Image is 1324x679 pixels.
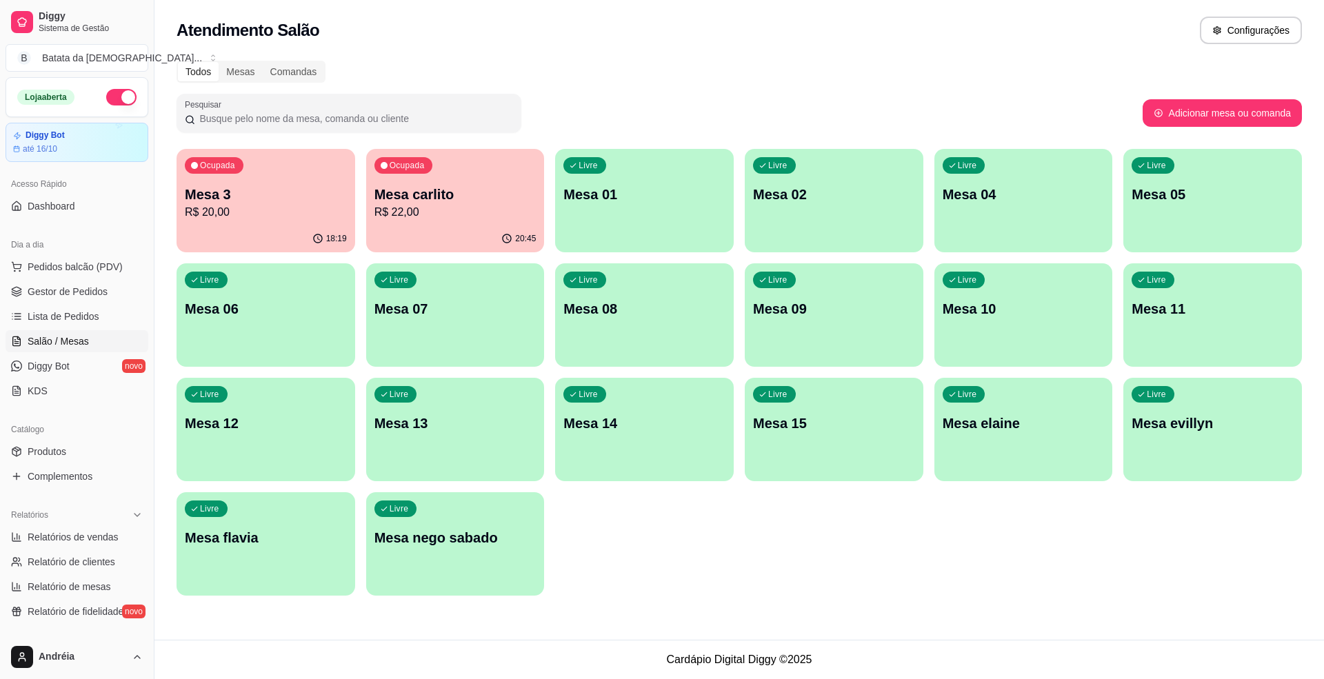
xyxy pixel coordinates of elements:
p: Mesa nego sabado [374,528,536,547]
p: Ocupada [200,160,235,171]
button: OcupadaMesa carlitoR$ 22,0020:45 [366,149,545,252]
span: Relatórios de vendas [28,530,119,544]
span: Diggy [39,10,143,23]
button: Pedidos balcão (PDV) [6,256,148,278]
p: R$ 20,00 [185,204,347,221]
span: Diggy Bot [28,359,70,373]
a: Produtos [6,440,148,463]
p: Mesa 09 [753,299,915,318]
span: Pedidos balcão (PDV) [28,260,123,274]
span: Lista de Pedidos [28,310,99,323]
a: Gestor de Pedidos [6,281,148,303]
a: Diggy Botaté 16/10 [6,123,148,162]
p: Livre [200,274,219,285]
button: LivreMesa 09 [745,263,923,367]
p: Ocupada [390,160,425,171]
p: Livre [579,274,598,285]
p: Mesa carlito [374,185,536,204]
button: LivreMesa evillyn [1123,378,1302,481]
span: Salão / Mesas [28,334,89,348]
p: Livre [958,274,977,285]
a: Relatório de clientes [6,551,148,573]
button: Configurações [1200,17,1302,44]
article: até 16/10 [23,143,57,154]
p: Livre [1147,274,1166,285]
h2: Atendimento Salão [177,19,319,41]
p: R$ 22,00 [374,204,536,221]
footer: Cardápio Digital Diggy © 2025 [154,640,1324,679]
p: Livre [390,389,409,400]
button: LivreMesa nego sabado [366,492,545,596]
div: Dia a dia [6,234,148,256]
p: Mesa 05 [1132,185,1294,204]
span: Relatório de clientes [28,555,115,569]
span: Gestor de Pedidos [28,285,108,298]
button: LivreMesa 02 [745,149,923,252]
p: Mesa 06 [185,299,347,318]
p: Livre [1147,160,1166,171]
button: LivreMesa 04 [934,149,1113,252]
span: Dashboard [28,199,75,213]
p: Mesa 07 [374,299,536,318]
p: Mesa 13 [374,414,536,433]
span: Andréia [39,651,126,663]
a: Relatório de fidelidadenovo [6,600,148,622]
p: Livre [768,389,788,400]
input: Pesquisar [195,112,513,125]
a: Lista de Pedidos [6,305,148,327]
a: Relatório de mesas [6,576,148,598]
span: Sistema de Gestão [39,23,143,34]
p: Mesa 04 [943,185,1105,204]
span: Relatório de fidelidade [28,605,123,618]
p: Mesa elaine [943,414,1105,433]
p: Livre [579,389,598,400]
p: Livre [579,160,598,171]
button: Adicionar mesa ou comanda [1143,99,1302,127]
p: Mesa 14 [563,414,725,433]
p: Mesa 3 [185,185,347,204]
button: OcupadaMesa 3R$ 20,0018:19 [177,149,355,252]
button: LivreMesa flavia [177,492,355,596]
article: Diggy Bot [26,130,65,141]
button: LivreMesa 11 [1123,263,1302,367]
span: Relatórios [11,509,48,520]
p: Mesa evillyn [1132,414,1294,433]
a: KDS [6,380,148,402]
button: LivreMesa 08 [555,263,734,367]
p: Mesa flavia [185,528,347,547]
button: LivreMesa 15 [745,378,923,481]
div: Acesso Rápido [6,173,148,195]
p: Mesa 08 [563,299,725,318]
button: Select a team [6,44,148,72]
p: 18:19 [326,233,347,244]
p: 20:45 [515,233,536,244]
button: LivreMesa elaine [934,378,1113,481]
a: Diggy Botnovo [6,355,148,377]
button: LivreMesa 12 [177,378,355,481]
span: Relatório de mesas [28,580,111,594]
p: Livre [768,274,788,285]
div: Comandas [263,62,325,81]
div: Catálogo [6,418,148,440]
button: LivreMesa 10 [934,263,1113,367]
p: Livre [958,389,977,400]
a: Salão / Mesas [6,330,148,352]
p: Mesa 02 [753,185,915,204]
span: Produtos [28,445,66,458]
a: Dashboard [6,195,148,217]
p: Livre [1147,389,1166,400]
div: Loja aberta [17,90,74,105]
p: Mesa 01 [563,185,725,204]
p: Livre [768,160,788,171]
p: Mesa 12 [185,414,347,433]
p: Livre [200,389,219,400]
button: Alterar Status [106,89,137,105]
button: LivreMesa 05 [1123,149,1302,252]
a: DiggySistema de Gestão [6,6,148,39]
div: Batata da [DEMOGRAPHIC_DATA] ... [42,51,202,65]
p: Livre [200,503,219,514]
button: LivreMesa 06 [177,263,355,367]
p: Livre [958,160,977,171]
p: Mesa 11 [1132,299,1294,318]
p: Mesa 10 [943,299,1105,318]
